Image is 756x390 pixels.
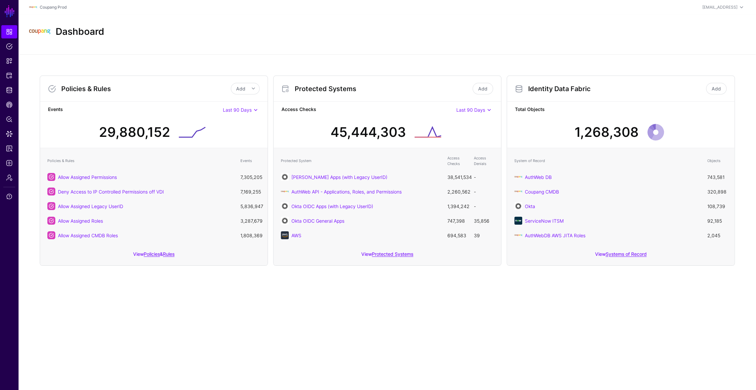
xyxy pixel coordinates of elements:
span: Last 90 Days [223,107,252,113]
a: Allow Assigned Permissions [58,174,117,180]
a: Coupang Prod [40,5,67,10]
a: Rules [163,251,175,257]
a: [PERSON_NAME] Apps (with Legacy UserID) [291,174,387,180]
div: View [507,247,734,265]
a: Systems of Record [606,251,647,257]
td: 747,398 [444,213,471,228]
a: Policy Lens [1,113,17,126]
span: Add [236,86,245,91]
td: 320,898 [704,184,731,199]
td: 5,836,947 [237,199,264,213]
span: Admin [6,174,13,181]
td: 694,583 [444,228,471,243]
a: Allow Assigned CMDB Roles [58,233,118,238]
strong: Total Objects [515,106,727,114]
a: Reports [1,142,17,155]
img: svg+xml;base64,PHN2ZyBpZD0iTG9nbyIgeG1sbnM9Imh0dHA6Ly93d3cudzMub3JnLzIwMDAvc3ZnIiB3aWR0aD0iMTIxLj... [514,188,522,195]
span: Logs [6,160,13,166]
h3: Identity Data Fabric [528,85,705,93]
a: Logs [1,156,17,170]
a: Okta OIDC General Apps [291,218,344,224]
div: View & [40,247,268,265]
a: SGNL [4,4,15,19]
span: Protected Systems [6,72,13,79]
a: Snippets [1,54,17,68]
span: Identity Data Fabric [6,87,13,93]
a: Protected Systems [372,251,413,257]
th: Access Denials [471,152,497,170]
img: svg+xml;base64,PHN2ZyB3aWR0aD0iNjQiIGhlaWdodD0iNjQiIHZpZXdCb3g9IjAgMCA2NCA2NCIgZmlsbD0ibm9uZSIgeG... [281,202,289,210]
td: 92,185 [704,213,731,228]
div: [EMAIL_ADDRESS] [702,4,737,10]
th: Events [237,152,264,170]
a: AuthWebDB AWS JITA Roles [525,233,585,238]
a: Coupang CMDB [525,189,559,195]
a: Allow Assigned Legacy UserID [58,203,123,209]
img: svg+xml;base64,PHN2ZyBpZD0iTG9nbyIgeG1sbnM9Imh0dHA6Ly93d3cudzMub3JnLzIwMDAvc3ZnIiB3aWR0aD0iMTIxLj... [514,231,522,239]
td: - [471,184,497,199]
a: Add [473,83,493,94]
span: Reports [6,145,13,152]
td: 743,581 [704,170,731,184]
td: 7,305,205 [237,170,264,184]
th: System of Record [511,152,704,170]
img: svg+xml;base64,PHN2ZyB3aWR0aD0iNjQiIGhlaWdodD0iNjQiIHZpZXdCb3g9IjAgMCA2NCA2NCIgZmlsbD0ibm9uZSIgeG... [514,217,522,225]
a: AuthWeb API - Applications, Roles, and Permissions [291,189,402,195]
a: Policies [144,251,160,257]
th: Protected System [277,152,444,170]
a: Policies [1,40,17,53]
div: View [274,247,501,265]
th: Access Checks [444,152,471,170]
div: 1,268,308 [575,122,639,142]
td: 3,287,679 [237,213,264,228]
img: svg+xml;base64,PHN2ZyBpZD0iTG9nbyIgeG1sbnM9Imh0dHA6Ly93d3cudzMub3JnLzIwMDAvc3ZnIiB3aWR0aD0iMTIxLj... [29,3,37,11]
td: 2,260,562 [444,184,471,199]
td: 1,394,242 [444,199,471,213]
a: Add [706,83,727,94]
th: Policies & Rules [44,152,237,170]
td: 35,856 [471,213,497,228]
span: Snippets [6,58,13,64]
h2: Dashboard [56,26,104,37]
strong: Events [48,106,223,114]
a: Admin [1,171,17,184]
a: Data Lens [1,127,17,140]
h3: Protected Systems [295,85,471,93]
div: 29,880,152 [99,122,170,142]
a: ServiceNow ITSM [525,218,564,224]
td: 108,739 [704,199,731,213]
a: Identity Data Fabric [1,84,17,97]
a: Allow Assigned Roles [58,218,103,224]
a: Deny Access to IP Controlled Permissions off VDI [58,189,164,195]
a: Okta [525,203,535,209]
span: Policies [6,43,13,50]
a: Dashboard [1,25,17,38]
span: Policy Lens [6,116,13,123]
img: svg+xml;base64,PHN2ZyB3aWR0aD0iNjQiIGhlaWdodD0iNjQiIHZpZXdCb3g9IjAgMCA2NCA2NCIgZmlsbD0ibm9uZSIgeG... [281,217,289,225]
img: svg+xml;base64,PHN2ZyB3aWR0aD0iNjQiIGhlaWdodD0iNjQiIHZpZXdCb3g9IjAgMCA2NCA2NCIgZmlsbD0ibm9uZSIgeG... [281,231,289,239]
span: Support [6,193,13,200]
a: Protected Systems [1,69,17,82]
img: svg+xml;base64,PHN2ZyB3aWR0aD0iNjQiIGhlaWdodD0iNjQiIHZpZXdCb3g9IjAgMCA2NCA2NCIgZmlsbD0ibm9uZSIgeG... [281,173,289,181]
strong: Access Checks [281,106,456,114]
td: - [471,199,497,213]
a: AWS [291,233,301,238]
img: svg+xml;base64,PD94bWwgdmVyc2lvbj0iMS4wIiBlbmNvZGluZz0iVVRGLTgiIHN0YW5kYWxvbmU9Im5vIj8+CjwhLS0gQ3... [281,188,289,195]
span: CAEP Hub [6,101,13,108]
img: svg+xml;base64,PHN2ZyBpZD0iTG9nbyIgeG1sbnM9Imh0dHA6Ly93d3cudzMub3JnLzIwMDAvc3ZnIiB3aWR0aD0iMTIxLj... [29,21,50,42]
td: 2,045 [704,228,731,243]
th: Objects [704,152,731,170]
span: Last 90 Days [456,107,485,113]
td: 1,808,369 [237,228,264,243]
img: svg+xml;base64,PHN2ZyB3aWR0aD0iNjQiIGhlaWdodD0iNjQiIHZpZXdCb3g9IjAgMCA2NCA2NCIgZmlsbD0ibm9uZSIgeG... [514,202,522,210]
td: - [471,170,497,184]
h3: Policies & Rules [61,85,231,93]
span: Data Lens [6,131,13,137]
a: CAEP Hub [1,98,17,111]
a: AuthWeb DB [525,174,552,180]
a: Okta OIDC Apps (with Legacy UserID) [291,203,373,209]
span: Dashboard [6,28,13,35]
img: svg+xml;base64,PHN2ZyBpZD0iTG9nbyIgeG1sbnM9Imh0dHA6Ly93d3cudzMub3JnLzIwMDAvc3ZnIiB3aWR0aD0iMTIxLj... [514,173,522,181]
div: 45,444,303 [330,122,406,142]
td: 39 [471,228,497,243]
